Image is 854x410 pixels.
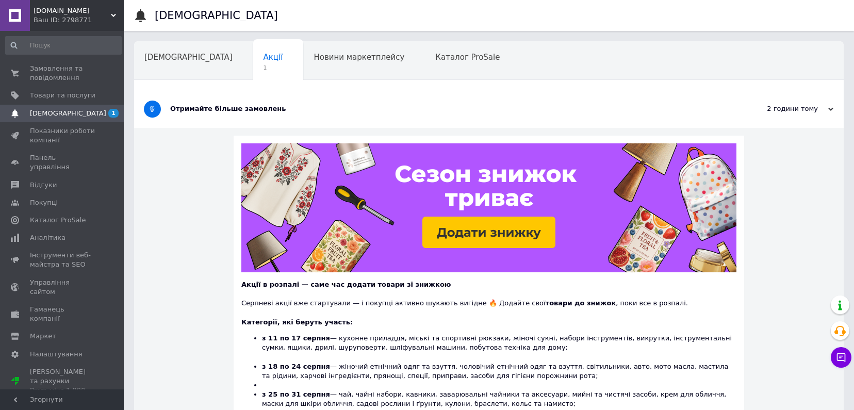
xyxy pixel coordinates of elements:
[34,6,111,15] span: Thomas-shop.prom.ua
[262,363,330,370] b: з 18 по 24 серпня
[30,251,95,269] span: Інструменти веб-майстра та SEO
[30,278,95,297] span: Управління сайтом
[30,386,95,395] div: Prom мікс 1 000
[155,9,278,22] h1: [DEMOGRAPHIC_DATA]
[241,281,451,288] b: Акції в розпалі — саме час додати товари зі знижкою
[314,53,404,62] span: Новини маркетплейсу
[30,153,95,172] span: Панель управління
[262,362,736,381] li: — жіночий етнічний одяг та взуття, чоловічий етнічний одяг та взуття, світильники, авто, мото мас...
[241,289,736,308] div: Серпневі акції вже стартували — і покупці активно шукають вигідне 🔥 Додайте свої , поки все в роз...
[30,332,56,341] span: Маркет
[262,390,330,398] b: з 25 по 31 серпня
[30,126,95,145] span: Показники роботи компанії
[262,334,736,362] li: — кухонне приладдя, міські та спортивні рюкзаки, жіночі сукні, набори інструментів, викрутки, інс...
[30,350,83,359] span: Налаштування
[30,91,95,100] span: Товари та послуги
[5,36,122,55] input: Пошук
[264,64,283,72] span: 1
[262,334,330,342] b: з 11 по 17 серпня
[34,15,124,25] div: Ваш ID: 2798771
[831,347,851,368] button: Чат з покупцем
[30,305,95,323] span: Гаманець компанії
[30,367,95,396] span: [PERSON_NAME] та рахунки
[30,198,58,207] span: Покупці
[30,181,57,190] span: Відгуки
[30,64,95,83] span: Замовлення та повідомлення
[435,53,500,62] span: Каталог ProSale
[264,53,283,62] span: Акції
[170,104,730,113] div: Отримайте більше замовлень
[730,104,833,113] div: 2 години тому
[30,109,106,118] span: [DEMOGRAPHIC_DATA]
[30,233,65,242] span: Аналітика
[108,109,119,118] span: 1
[30,216,86,225] span: Каталог ProSale
[241,318,353,326] b: Категорії, які беруть участь:
[144,53,233,62] span: [DEMOGRAPHIC_DATA]
[546,299,616,307] b: товари до знижок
